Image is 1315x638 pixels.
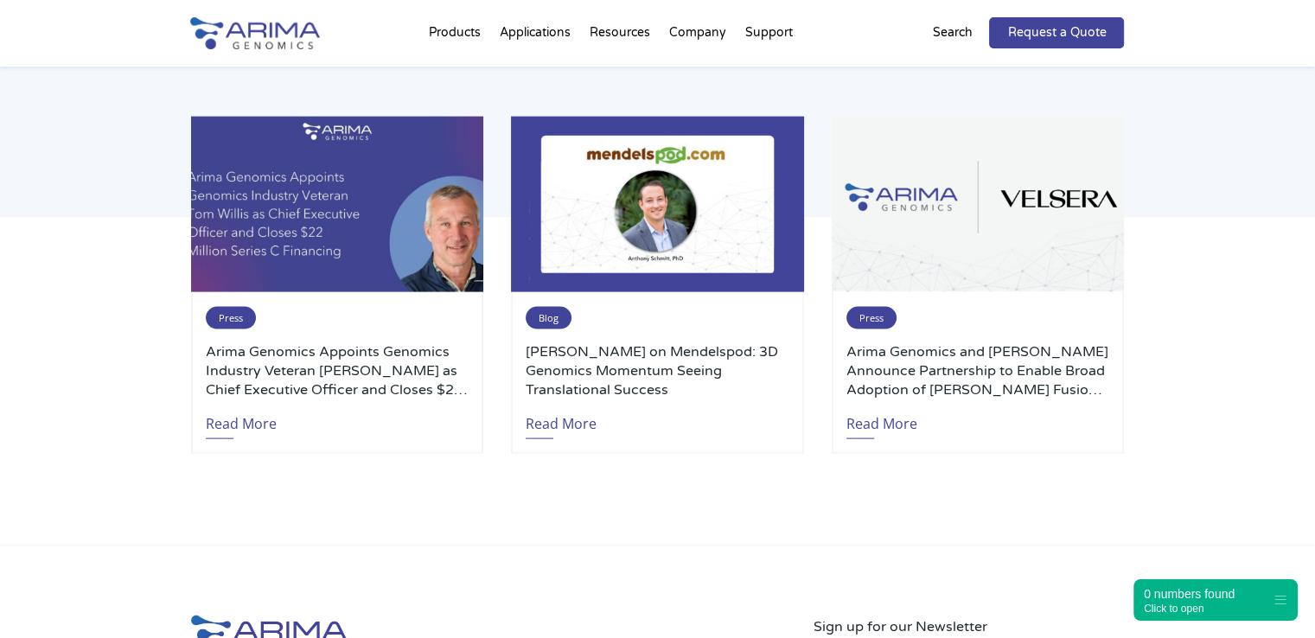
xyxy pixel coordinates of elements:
[526,399,597,439] a: Read More
[814,616,1125,638] p: Sign up for our Newsletter
[511,117,803,292] img: Anthony-Schmitt-PhD-2-500x300.jpg
[206,399,277,439] a: Read More
[846,399,917,439] a: Read More
[932,22,972,44] p: Search
[190,17,320,49] img: Arima-Genomics-logo
[206,307,256,329] span: Press
[191,117,483,292] img: Personnel-Announcement-LinkedIn-Carousel-22025-1-500x300.jpg
[206,342,469,399] a: Arima Genomics Appoints Genomics Industry Veteran [PERSON_NAME] as Chief Executive Officer and Cl...
[832,117,1124,292] img: Arima-Genomics-and-Velsera-Logos-500x300.png
[989,17,1124,48] a: Request a Quote
[526,342,788,399] a: [PERSON_NAME] on Mendelspod: 3D Genomics Momentum Seeing Translational Success
[526,307,571,329] span: Blog
[846,342,1109,399] a: Arima Genomics and [PERSON_NAME] Announce Partnership to Enable Broad Adoption of [PERSON_NAME] F...
[1229,555,1315,638] iframe: Chat Widget
[846,307,897,329] span: Press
